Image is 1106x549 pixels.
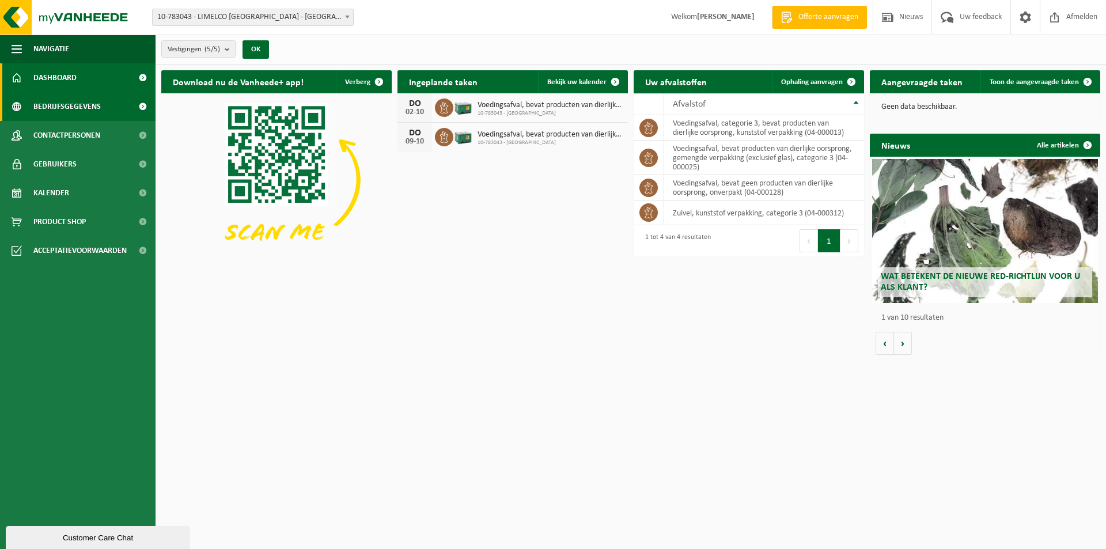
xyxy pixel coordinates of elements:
[453,126,473,146] img: PB-LB-0680-HPE-GN-01
[397,70,489,93] h2: Ingeplande taken
[403,128,426,138] div: DO
[478,101,622,110] span: Voedingsafval, bevat producten van dierlijke oorsprong, gemengde verpakking (exc...
[33,35,69,63] span: Navigatie
[478,130,622,139] span: Voedingsafval, bevat producten van dierlijke oorsprong, gemengde verpakking (exc...
[894,332,912,355] button: Volgende
[639,228,711,253] div: 1 tot 4 van 4 resultaten
[453,97,473,116] img: PB-LB-0680-HPE-GN-01
[800,229,818,252] button: Previous
[870,134,922,156] h2: Nieuws
[772,70,863,93] a: Ophaling aanvragen
[153,9,353,25] span: 10-783043 - LIMELCO NV - ZONHOVEN
[664,141,864,175] td: voedingsafval, bevat producten van dierlijke oorsprong, gemengde verpakking (exclusief glas), cat...
[664,175,864,200] td: voedingsafval, bevat geen producten van dierlijke oorsprong, onverpakt (04-000128)
[990,78,1079,86] span: Toon de aangevraagde taken
[664,115,864,141] td: voedingsafval, categorie 3, bevat producten van dierlijke oorsprong, kunststof verpakking (04-000...
[547,78,607,86] span: Bekijk uw kalender
[345,78,370,86] span: Verberg
[538,70,627,93] a: Bekijk uw kalender
[33,179,69,207] span: Kalender
[33,207,86,236] span: Product Shop
[881,103,1089,111] p: Geen data beschikbaar.
[772,6,867,29] a: Offerte aanvragen
[243,40,269,59] button: OK
[161,93,392,266] img: Download de VHEPlus App
[818,229,840,252] button: 1
[403,99,426,108] div: DO
[796,12,861,23] span: Offerte aanvragen
[697,13,755,21] strong: [PERSON_NAME]
[840,229,858,252] button: Next
[634,70,718,93] h2: Uw afvalstoffen
[161,70,315,93] h2: Download nu de Vanheede+ app!
[673,100,706,109] span: Afvalstof
[161,40,236,58] button: Vestigingen(5/5)
[33,92,101,121] span: Bedrijfsgegevens
[33,121,100,150] span: Contactpersonen
[168,41,220,58] span: Vestigingen
[980,70,1099,93] a: Toon de aangevraagde taken
[33,150,77,179] span: Gebruikers
[872,159,1098,303] a: Wat betekent de nieuwe RED-richtlijn voor u als klant?
[881,272,1080,292] span: Wat betekent de nieuwe RED-richtlijn voor u als klant?
[152,9,354,26] span: 10-783043 - LIMELCO NV - ZONHOVEN
[478,110,622,117] span: 10-783043 - [GEOGRAPHIC_DATA]
[204,46,220,53] count: (5/5)
[876,332,894,355] button: Vorige
[478,139,622,146] span: 10-783043 - [GEOGRAPHIC_DATA]
[881,314,1094,322] p: 1 van 10 resultaten
[664,200,864,225] td: zuivel, kunststof verpakking, categorie 3 (04-000312)
[403,108,426,116] div: 02-10
[336,70,391,93] button: Verberg
[33,236,127,265] span: Acceptatievoorwaarden
[6,524,192,549] iframe: chat widget
[870,70,974,93] h2: Aangevraagde taken
[781,78,843,86] span: Ophaling aanvragen
[1028,134,1099,157] a: Alle artikelen
[403,138,426,146] div: 09-10
[33,63,77,92] span: Dashboard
